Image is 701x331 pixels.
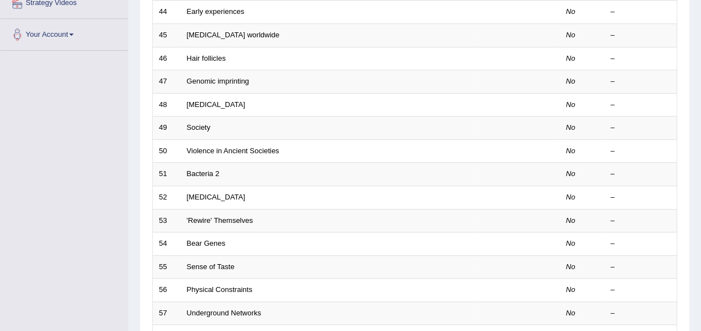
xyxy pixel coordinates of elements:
[187,193,245,201] a: [MEDICAL_DATA]
[611,192,671,203] div: –
[187,262,235,271] a: Sense of Taste
[153,1,181,24] td: 44
[566,100,576,109] em: No
[153,70,181,94] td: 47
[153,93,181,116] td: 48
[566,216,576,225] em: No
[611,76,671,87] div: –
[611,216,671,226] div: –
[187,285,253,294] a: Physical Constraints
[611,169,671,179] div: –
[153,255,181,279] td: 55
[153,47,181,70] td: 46
[187,77,249,85] a: Genomic imprinting
[153,209,181,232] td: 53
[566,123,576,132] em: No
[611,123,671,133] div: –
[611,308,671,319] div: –
[566,285,576,294] em: No
[187,31,279,39] a: [MEDICAL_DATA] worldwide
[187,7,244,16] a: Early experiences
[153,139,181,163] td: 50
[153,279,181,302] td: 56
[611,7,671,17] div: –
[611,53,671,64] div: –
[153,301,181,325] td: 57
[566,147,576,155] em: No
[611,146,671,157] div: –
[153,186,181,209] td: 52
[187,239,225,247] a: Bear Genes
[187,100,245,109] a: [MEDICAL_DATA]
[187,147,279,155] a: Violence in Ancient Societies
[611,100,671,110] div: –
[611,285,671,295] div: –
[153,116,181,140] td: 49
[566,193,576,201] em: No
[611,238,671,249] div: –
[566,54,576,62] em: No
[566,239,576,247] em: No
[153,232,181,256] td: 54
[187,123,211,132] a: Society
[566,7,576,16] em: No
[566,31,576,39] em: No
[566,262,576,271] em: No
[187,216,253,225] a: 'Rewire' Themselves
[153,163,181,186] td: 51
[611,262,671,272] div: –
[566,169,576,178] em: No
[153,24,181,47] td: 45
[566,77,576,85] em: No
[187,169,220,178] a: Bacteria 2
[611,30,671,41] div: –
[187,54,226,62] a: Hair follicles
[566,309,576,317] em: No
[1,19,128,47] a: Your Account
[187,309,262,317] a: Underground Networks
